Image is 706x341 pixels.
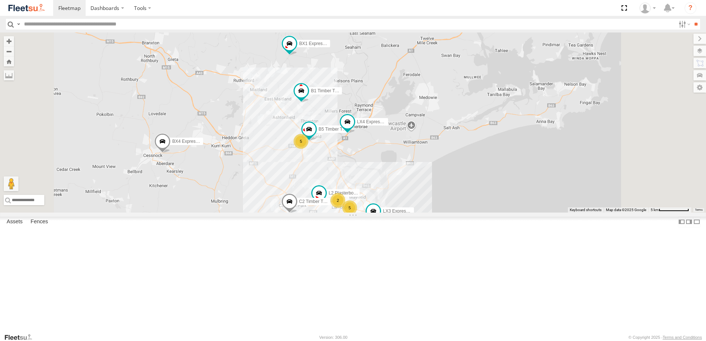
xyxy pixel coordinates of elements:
[319,335,347,340] div: Version: 306.00
[4,46,14,56] button: Zoom out
[3,217,26,227] label: Assets
[357,119,390,124] span: LX4 Express Ute
[329,191,372,196] span: L2 Plasterboard Truck
[294,134,308,149] div: 5
[319,127,351,132] span: B5 Timber Truck
[4,334,38,341] a: Visit our Website
[695,209,703,211] a: Terms (opens in new tab)
[4,176,18,191] button: Drag Pegman onto the map to open Street View
[570,207,602,213] button: Keyboard shortcuts
[685,217,693,227] label: Dock Summary Table to the Right
[4,36,14,46] button: Zoom in
[172,139,206,144] span: BX4 Express Ute
[16,19,21,30] label: Search Query
[4,70,14,80] label: Measure
[330,193,345,208] div: 2
[299,199,332,204] span: C2 Timber Truck
[628,335,702,340] div: © Copyright 2025 -
[693,82,706,93] label: Map Settings
[311,88,343,93] span: B1 Timber Truck
[693,217,700,227] label: Hide Summary Table
[651,208,659,212] span: 5 km
[4,56,14,66] button: Zoom Home
[342,200,357,215] div: 5
[676,19,692,30] label: Search Filter Options
[663,335,702,340] a: Terms and Conditions
[678,217,685,227] label: Dock Summary Table to the Left
[685,2,696,14] i: ?
[606,208,646,212] span: Map data ©2025 Google
[7,3,46,13] img: fleetsu-logo-horizontal.svg
[299,41,333,46] span: BX1 Express Ute
[27,217,52,227] label: Fences
[383,209,416,214] span: LX3 Express Ute
[648,207,691,213] button: Map Scale: 5 km per 78 pixels
[637,3,658,14] div: Matt Curtis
